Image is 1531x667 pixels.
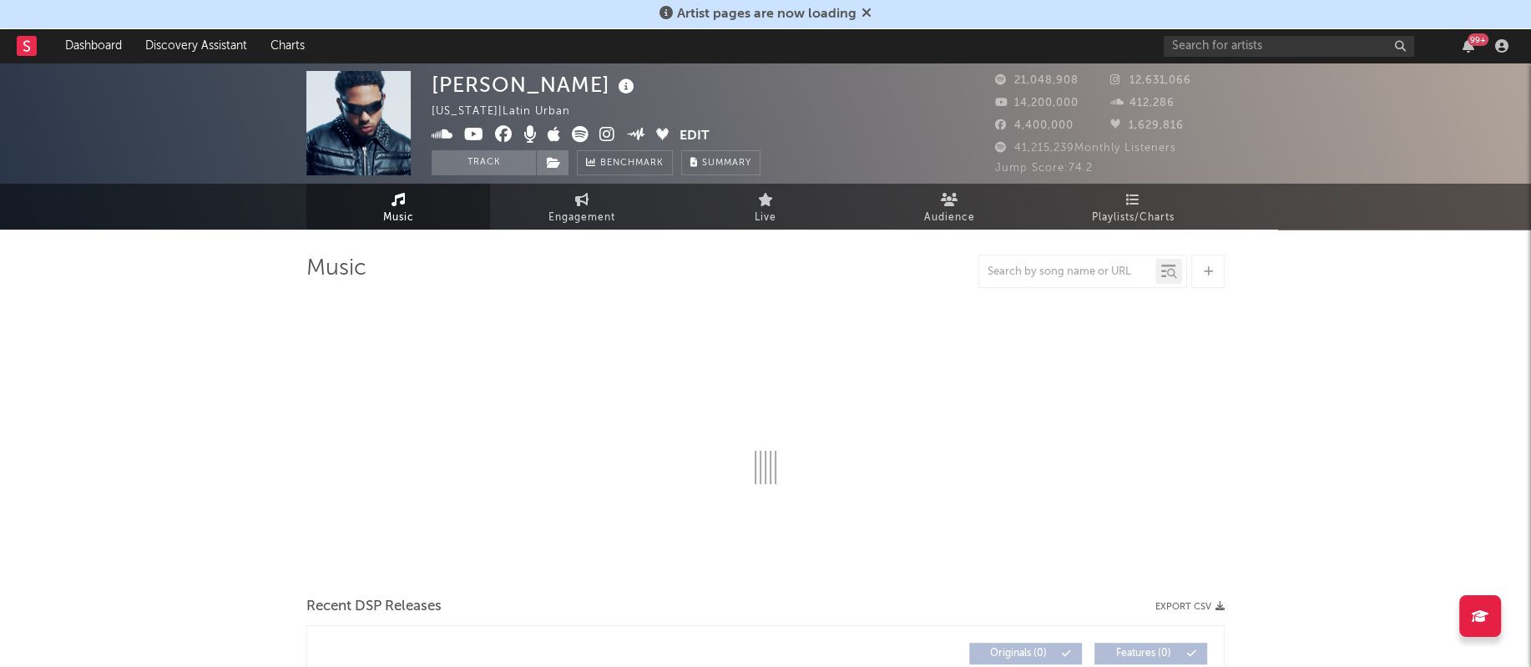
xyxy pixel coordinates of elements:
[1041,184,1225,230] a: Playlists/Charts
[306,184,490,230] a: Music
[1164,36,1414,57] input: Search for artists
[432,150,536,175] button: Track
[995,75,1079,86] span: 21,048,908
[862,8,872,21] span: Dismiss
[979,265,1155,279] input: Search by song name or URL
[995,163,1093,174] span: Jump Score: 74.2
[677,8,856,21] span: Artist pages are now loading
[490,184,674,230] a: Engagement
[924,208,975,228] span: Audience
[1092,208,1175,228] span: Playlists/Charts
[259,29,316,63] a: Charts
[995,120,1074,131] span: 4,400,000
[432,102,589,122] div: [US_STATE] | Latin Urban
[53,29,134,63] a: Dashboard
[1155,602,1225,612] button: Export CSV
[680,126,710,147] button: Edit
[674,184,857,230] a: Live
[1110,98,1175,109] span: 412,286
[995,98,1079,109] span: 14,200,000
[306,597,442,617] span: Recent DSP Releases
[577,150,673,175] a: Benchmark
[681,150,760,175] button: Summary
[702,159,751,168] span: Summary
[1468,33,1488,46] div: 99 +
[969,643,1082,664] button: Originals(0)
[1110,120,1184,131] span: 1,629,816
[1105,649,1182,659] span: Features ( 0 )
[383,208,414,228] span: Music
[995,143,1176,154] span: 41,215,239 Monthly Listeners
[980,649,1057,659] span: Originals ( 0 )
[600,154,664,174] span: Benchmark
[1094,643,1207,664] button: Features(0)
[134,29,259,63] a: Discovery Assistant
[1110,75,1191,86] span: 12,631,066
[755,208,776,228] span: Live
[432,71,639,99] div: [PERSON_NAME]
[857,184,1041,230] a: Audience
[548,208,615,228] span: Engagement
[1463,39,1474,53] button: 99+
